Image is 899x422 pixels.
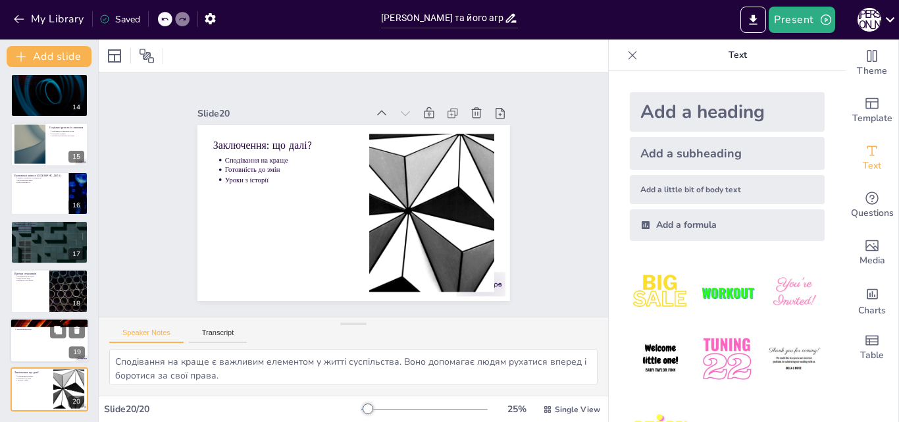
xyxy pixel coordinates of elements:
p: Вплив на суспільство [17,279,45,282]
div: Change the overall theme [846,40,898,87]
img: 3.jpeg [763,262,825,323]
div: 17 [11,221,88,264]
div: 15 [11,122,88,166]
p: Вплив на політичну ситуацію [52,135,84,138]
div: 16 [68,199,84,211]
div: Get real-time input from your audience [846,182,898,229]
img: 5.jpeg [696,329,758,390]
button: My Library [10,9,90,30]
span: Single View [555,404,600,415]
p: Взаємодія з Росією [14,223,84,226]
span: Position [139,48,155,64]
div: Saved [99,13,140,26]
p: Соціальні рухи та їх значення [49,126,84,130]
p: Формування нових рухів [17,84,84,86]
div: Add images, graphics, shapes or video [846,229,898,277]
div: Add a subheading [630,137,825,170]
p: Важливість соціальних рухів [52,130,84,133]
button: Add slide [7,46,91,67]
p: Заключення: що далі? [233,97,371,154]
p: Заключення: що далі? [14,371,49,375]
p: Політичні наслідки реформ [14,76,84,80]
p: Зміни в сільському господарстві [17,176,64,179]
p: Економічні зміни в [GEOGRAPHIC_DATA] [14,173,65,177]
button: Duplicate Slide [50,322,66,338]
div: 20 [11,367,88,411]
p: Уроки для майбутнього [14,320,85,324]
p: Непередбачувані зміни [17,78,84,81]
p: Відгуки сучасників [14,271,45,275]
button: Present [769,7,835,33]
p: Уроки з історії [234,136,360,186]
div: 17 [68,248,84,260]
img: 1.jpeg [630,262,691,323]
p: Соціальні аспекти [17,230,84,233]
div: Add a little bit of body text [630,175,825,204]
p: Сподівання на краще [240,117,366,167]
span: Charts [858,303,886,318]
div: 19 [69,346,85,358]
p: Різноманітність думок [17,275,45,277]
div: Add a heading [630,92,825,132]
div: Layout [104,45,125,66]
p: Нові можливості [17,181,64,184]
div: 19 [10,318,89,363]
img: 4.jpeg [630,329,691,390]
p: Знання історії [16,323,85,326]
p: Економічна взаємодія [17,228,84,230]
button: Transcript [189,329,247,343]
span: Theme [857,64,887,78]
div: Add a formula [630,209,825,241]
div: Slide 20 / 20 [104,403,361,415]
div: 14 [11,74,88,117]
div: 15 [68,151,84,163]
span: Table [860,348,884,363]
button: Delete Slide [69,322,85,338]
p: Реакція політичних партій [17,81,84,84]
p: Відгуки про події [17,277,45,279]
p: Text [643,40,833,71]
p: Врахування досвіду [16,328,85,330]
input: Insert title [381,9,504,28]
div: 16 [11,172,88,215]
div: Slide 20 [228,63,394,128]
p: Готовність до змін [237,126,363,176]
div: 20 [68,396,84,408]
p: Уроки з минулого [16,325,85,328]
div: Add charts and graphs [846,277,898,324]
button: Speaker Notes [109,329,184,343]
p: Сподівання на краще [17,375,49,378]
p: Політичні відносини [17,225,84,228]
div: Add a table [846,324,898,371]
p: Боротьба за права [52,132,84,135]
div: 25 % [501,403,532,415]
img: 6.jpeg [763,329,825,390]
span: Questions [851,206,894,221]
span: Text [863,159,881,173]
div: 18 [68,298,84,309]
img: 2.jpeg [696,262,758,323]
div: Add text boxes [846,134,898,182]
div: Add ready made slides [846,87,898,134]
span: Media [860,253,885,268]
button: М [PERSON_NAME] [858,7,881,33]
button: Export to PowerPoint [740,7,766,33]
div: 18 [11,269,88,313]
textarea: Сподівання на краще є важливим елементом у житті суспільства. Воно допомагає людям рухатися впере... [109,349,598,385]
div: 14 [68,101,84,113]
span: Template [852,111,892,126]
p: Уроки з історії [17,380,49,382]
p: Економічні виклики [17,179,64,182]
div: М [PERSON_NAME] [858,8,881,32]
p: Готовність до змін [17,377,49,380]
